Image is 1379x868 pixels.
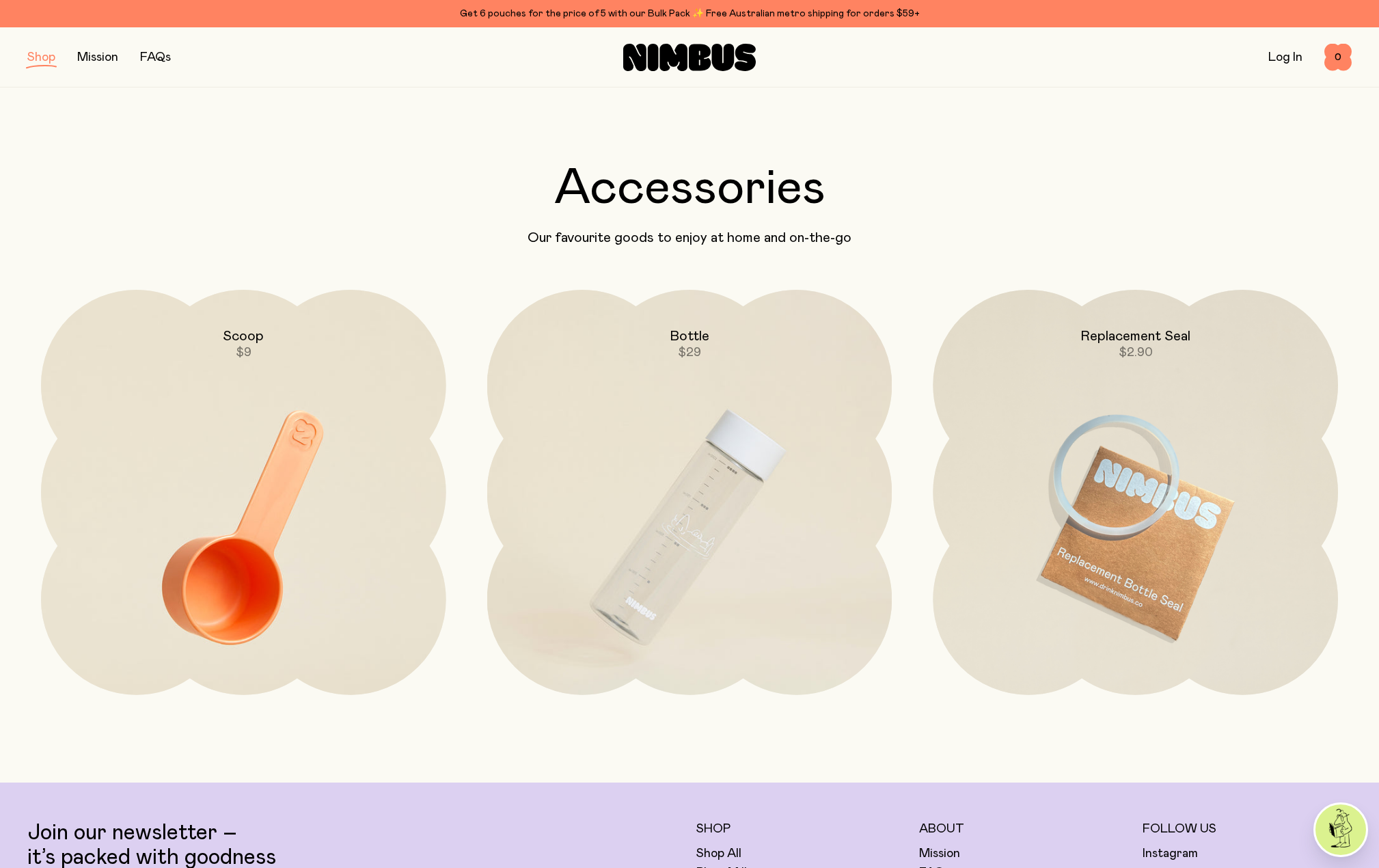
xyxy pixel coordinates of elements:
a: Mission [919,845,960,862]
a: Bottle$29 [487,290,892,695]
h2: Replacement Seal [1080,328,1190,344]
div: Get 6 pouches for the price of 5 with our Bulk Pack ✨ Free Australian metro shipping for orders $59+ [27,5,1352,22]
h5: About [919,821,1128,837]
a: FAQs [140,51,171,64]
a: Scoop$9 [41,290,446,695]
h2: Scoop [223,328,264,344]
p: Our favourite goods to enjoy at home and on-the-go [27,230,1352,246]
a: Mission [77,51,118,64]
span: $29 [678,347,701,359]
h2: Bottle [670,328,709,344]
span: $2.90 [1119,347,1153,359]
a: Instagram [1143,845,1198,862]
h5: Follow Us [1143,821,1352,837]
h5: Shop [696,821,905,837]
a: Replacement Seal$2.90 [933,290,1338,695]
span: $9 [236,347,251,359]
a: Log In [1268,51,1302,64]
h2: Accessories [27,164,1352,213]
img: agent [1315,804,1366,855]
a: Shop All [696,845,741,862]
button: 0 [1324,44,1352,71]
